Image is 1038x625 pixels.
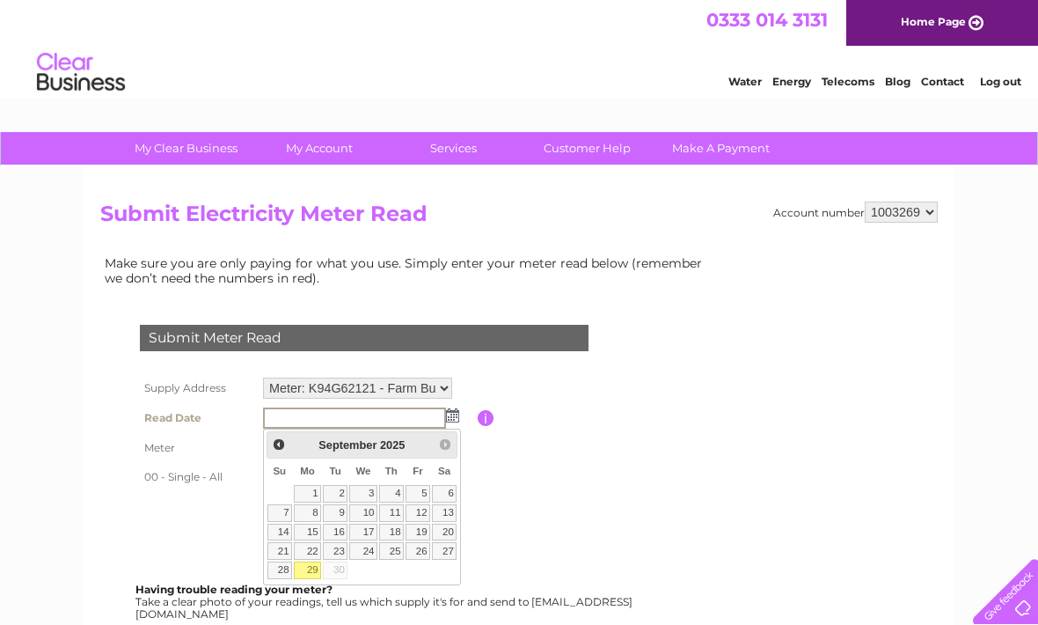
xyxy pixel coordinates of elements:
th: 00 - Single - All [135,463,259,491]
a: 17 [349,524,377,541]
div: Take a clear photo of your readings, tell us which supply it's for and send to [EMAIL_ADDRESS][DO... [135,584,635,620]
span: Tuesday [329,466,340,476]
div: Submit Meter Read [140,325,588,351]
b: Having trouble reading your meter? [135,583,333,596]
a: 18 [379,524,404,541]
span: Monday [300,466,315,476]
span: Thursday [385,466,398,476]
a: 22 [294,542,321,560]
a: 3 [349,485,377,503]
a: Blog [885,75,910,88]
a: 11 [379,504,404,522]
a: Telecoms [822,75,874,88]
td: Make sure you are only paying for what you use. Simply enter your meter read below (remember we d... [100,252,716,289]
a: Energy [772,75,811,88]
a: Customer Help [515,132,660,165]
a: 14 [267,524,292,541]
a: 25 [379,542,404,560]
a: 8 [294,504,321,522]
a: 15 [294,524,321,541]
td: Are you sure the read you have entered is correct? [259,491,478,525]
a: My Clear Business [113,132,259,165]
a: 1 [294,485,321,503]
a: 4 [379,485,404,503]
a: 10 [349,504,377,522]
th: Supply Address [135,373,259,403]
span: Saturday [438,466,450,476]
a: 2 [323,485,347,503]
span: 2025 [380,438,405,452]
span: Friday [413,466,423,476]
a: Contact [921,75,964,88]
a: Make A Payment [648,132,793,165]
a: My Account [247,132,392,165]
a: 21 [267,542,292,560]
th: Read Date [135,403,259,433]
a: 0333 014 3131 [706,9,828,31]
a: 9 [323,504,347,522]
a: 7 [267,504,292,522]
a: Prev [269,434,289,454]
a: 6 [432,485,457,503]
img: ... [446,408,459,423]
a: Log out [980,75,1021,88]
div: Clear Business is a trading name of Verastar Limited (registered in [GEOGRAPHIC_DATA] No. 3667643... [105,10,936,85]
input: Information [478,410,494,426]
a: 20 [432,524,457,541]
img: logo.png [36,46,126,99]
a: 24 [349,542,377,560]
a: 12 [406,504,430,522]
a: 13 [432,504,457,522]
a: Water [728,75,762,88]
a: 16 [323,524,347,541]
a: Services [381,132,526,165]
a: 26 [406,542,430,560]
a: 5 [406,485,430,503]
a: 19 [406,524,430,541]
h2: Submit Electricity Meter Read [100,202,938,235]
a: 28 [267,562,292,579]
a: 27 [432,542,457,560]
span: Wednesday [355,466,370,476]
a: 29 [294,562,321,579]
a: 23 [323,542,347,560]
div: Account number [773,202,938,223]
th: Meter [135,433,259,463]
span: September [318,438,376,452]
span: Prev [272,437,286,452]
span: Sunday [273,466,286,476]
